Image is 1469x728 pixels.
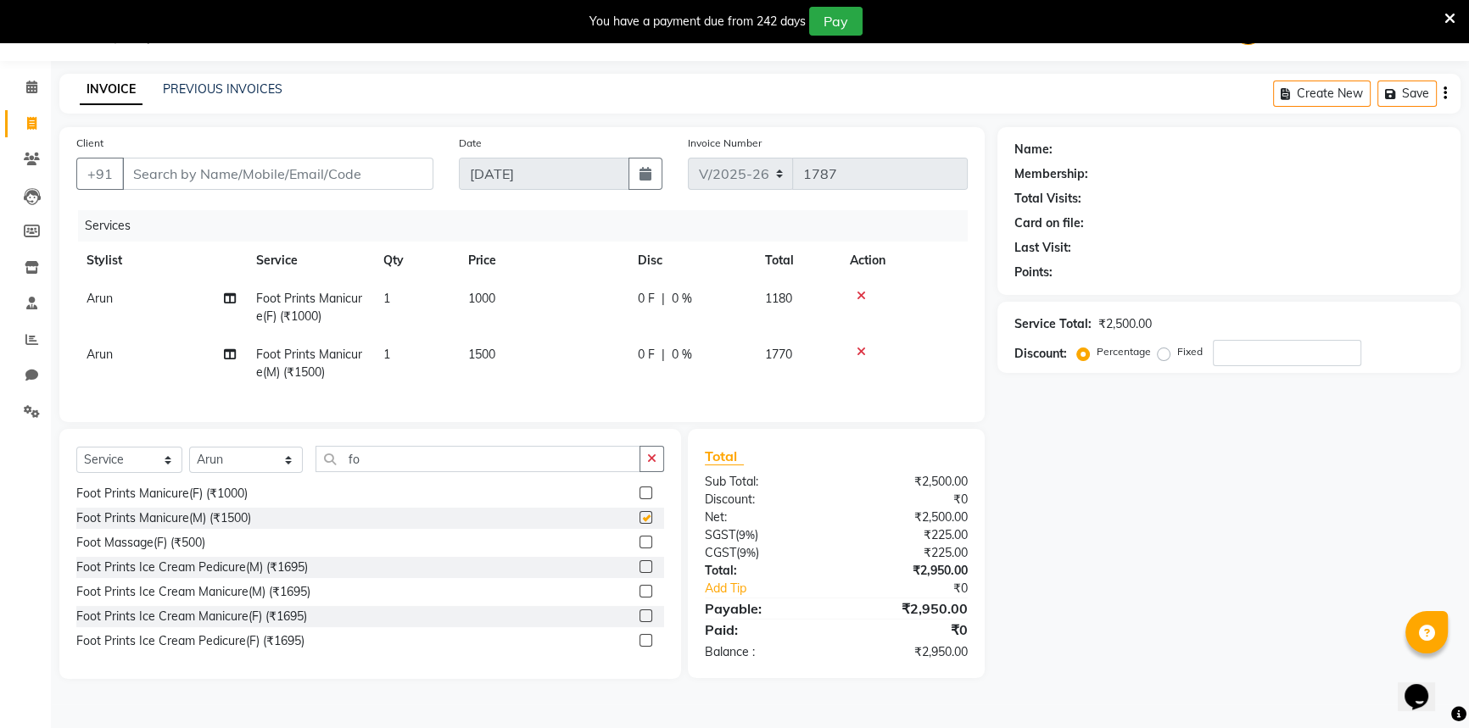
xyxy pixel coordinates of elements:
[76,242,246,280] th: Stylist
[1098,315,1152,333] div: ₹2,500.00
[836,643,980,661] div: ₹2,950.00
[1014,165,1088,183] div: Membership:
[836,562,980,580] div: ₹2,950.00
[765,291,792,306] span: 1180
[468,291,495,306] span: 1000
[76,534,205,552] div: Foot Massage(F) (₹500)
[1097,344,1151,359] label: Percentage
[316,446,640,472] input: Search or Scan
[80,75,142,105] a: INVOICE
[256,291,362,324] span: Foot Prints Manicure(F) (₹1000)
[692,544,836,562] div: ( )
[76,608,307,625] div: Foot Prints Ice Cream Manicure(F) (₹1695)
[87,347,113,362] span: Arun
[1014,264,1053,281] div: Points:
[76,485,248,503] div: Foot Prints Manicure(F) (₹1000)
[122,158,433,190] input: Search by Name/Mobile/Email/Code
[1398,660,1452,711] iframe: chat widget
[692,473,836,491] div: Sub Total:
[1014,315,1092,333] div: Service Total:
[765,347,792,362] span: 1770
[692,508,836,526] div: Net:
[692,526,836,544] div: ( )
[76,583,310,601] div: Foot Prints Ice Cream Manicure(M) (₹1695)
[739,528,755,542] span: 9%
[755,242,840,280] th: Total
[840,242,968,280] th: Action
[809,7,863,36] button: Pay
[87,291,113,306] span: Arun
[373,242,458,280] th: Qty
[688,136,762,151] label: Invoice Number
[662,290,665,308] span: |
[672,346,692,364] span: 0 %
[1014,214,1084,232] div: Card on file:
[692,598,836,619] div: Payable:
[246,242,373,280] th: Service
[458,242,628,280] th: Price
[692,491,836,508] div: Discount:
[1014,190,1081,208] div: Total Visits:
[459,136,482,151] label: Date
[692,643,836,661] div: Balance :
[692,580,861,597] a: Add Tip
[589,13,806,31] div: You have a payment due from 242 days
[1273,81,1371,107] button: Create New
[256,347,362,380] span: Foot Prints Manicure(M) (₹1500)
[836,526,980,544] div: ₹225.00
[383,291,390,306] span: 1
[860,580,980,597] div: ₹0
[836,473,980,491] div: ₹2,500.00
[76,136,103,151] label: Client
[836,620,980,640] div: ₹0
[705,447,744,465] span: Total
[1177,344,1203,359] label: Fixed
[76,632,304,650] div: Foot Prints Ice Cream Pedicure(F) (₹1695)
[1377,81,1437,107] button: Save
[836,598,980,619] div: ₹2,950.00
[628,242,755,280] th: Disc
[383,347,390,362] span: 1
[76,158,124,190] button: +91
[836,544,980,562] div: ₹225.00
[692,620,836,640] div: Paid:
[163,81,282,97] a: PREVIOUS INVOICES
[468,347,495,362] span: 1500
[836,508,980,526] div: ₹2,500.00
[638,346,655,364] span: 0 F
[78,210,980,242] div: Services
[672,290,692,308] span: 0 %
[1014,141,1053,158] div: Name:
[836,491,980,508] div: ₹0
[705,527,735,542] span: SGST
[740,546,756,559] span: 9%
[705,545,736,560] span: CGST
[76,509,251,527] div: Foot Prints Manicure(M) (₹1500)
[1014,345,1067,363] div: Discount:
[76,559,308,576] div: Foot Prints Ice Cream Pedicure(M) (₹1695)
[638,290,655,308] span: 0 F
[1014,239,1071,257] div: Last Visit:
[662,346,665,364] span: |
[692,562,836,580] div: Total:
